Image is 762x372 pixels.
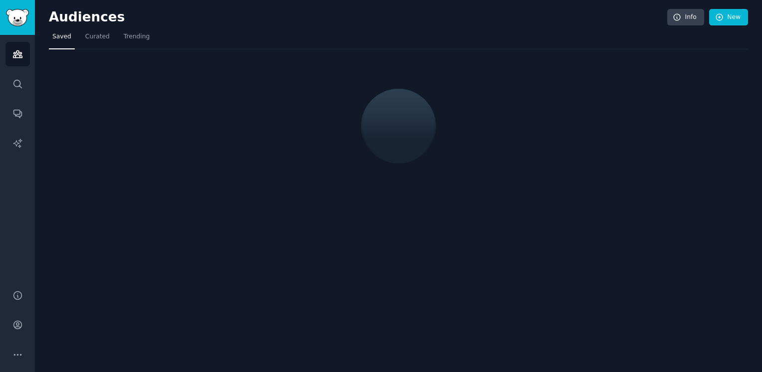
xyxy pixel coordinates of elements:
a: Saved [49,29,75,49]
h2: Audiences [49,9,667,25]
span: Trending [124,32,150,41]
a: Info [667,9,704,26]
a: New [709,9,748,26]
a: Trending [120,29,153,49]
a: Curated [82,29,113,49]
span: Curated [85,32,110,41]
img: GummySearch logo [6,9,29,26]
span: Saved [52,32,71,41]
